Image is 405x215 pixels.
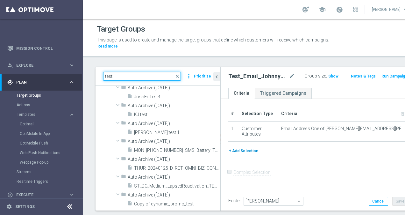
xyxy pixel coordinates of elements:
[17,113,62,116] span: Templates
[7,46,75,51] button: Mission Control
[20,150,66,155] a: Web Push Notifications
[239,107,279,121] th: Selection Type
[228,121,239,141] td: 1
[17,110,82,167] div: Templates
[17,169,66,174] a: Streams
[69,62,75,68] i: keyboard_arrow_right
[7,80,75,85] button: gps_fixed Plan keyboard_arrow_right
[228,88,255,99] a: Criteria
[328,74,338,78] span: Show
[186,72,192,81] i: more_vert
[127,165,132,172] i: insert_drive_file
[134,148,220,153] span: MON_20240122_SMS_Battery_Test
[304,73,326,79] label: Group size
[127,183,132,190] i: insert_drive_file
[128,192,220,198] span: Auto Archive (2024-04-30)
[121,138,126,145] i: folder
[7,63,69,68] div: Explore
[15,205,35,209] a: Settings
[233,169,271,175] label: Complex Selection
[134,112,220,117] span: KJ test
[16,40,75,57] a: Mission Control
[7,63,75,68] button: person_search Explore keyboard_arrow_right
[193,72,212,81] button: Prioritize
[17,179,66,184] a: Realtime Triggers
[134,183,220,189] span: ST_DC_Medium_LapsedReactivation_TEST
[17,167,82,177] div: Streams
[127,201,132,208] i: insert_drive_file
[20,160,66,165] a: Webpage Pop-up
[7,63,13,68] i: person_search
[128,174,220,180] span: Auto Archive (2024-04-26)
[228,198,241,204] label: Folder
[20,129,82,138] div: OptiMobile In-App
[214,74,220,80] i: chevron_left
[17,177,82,186] div: Realtime Triggers
[128,157,220,162] span: Auto Archive (2024-04-25)
[127,93,132,101] i: insert_drive_file
[134,201,220,207] span: Copy of dynamic_promo_test
[103,72,181,81] input: Quick find group or folder
[16,63,69,67] span: Explore
[281,111,297,116] span: Criteria
[121,102,126,110] i: folder
[121,156,126,163] i: folder
[134,94,220,100] span: JoshFriTest4
[134,130,220,135] span: Taylor test 1
[127,111,132,119] i: insert_drive_file
[319,6,326,13] span: school
[121,120,126,128] i: folder
[17,93,66,98] a: Target Groups
[17,112,75,117] button: Templates keyboard_arrow_right
[350,73,376,80] button: Notes & Tags
[128,121,220,126] span: Auto Archive (2024-04-16)
[326,73,327,79] label: :
[97,25,145,34] h1: Target Groups
[128,85,220,91] span: Auto Archive (2024-04-05)
[289,72,295,80] i: mode_edit
[20,141,66,146] a: OptiMobile Push
[20,131,66,136] a: OptiMobile In-App
[17,113,69,116] div: Templates
[16,80,69,84] span: Plan
[7,79,69,85] div: Plan
[128,139,220,144] span: Auto Archive (2024-04-22)
[7,79,13,85] i: gps_fixed
[6,204,12,210] i: settings
[127,129,132,137] i: insert_drive_file
[20,122,66,127] a: Optimail
[17,100,82,110] div: Actions
[7,192,13,198] i: play_circle_outline
[20,138,82,148] div: OptiMobile Push
[69,192,75,198] i: keyboard_arrow_right
[369,197,388,206] button: Cancel
[134,166,220,171] span: THUR_20240125_D_RET_OMNI_BIZ_CONS_GM_BATTERY_TEST
[69,79,75,85] i: keyboard_arrow_right
[239,121,279,141] td: Customer Attributes
[16,193,69,197] span: Execute
[121,192,126,199] i: folder
[20,119,82,129] div: Optimail
[97,37,329,42] span: This page is used to create and manage the target groups that define which customers will receive...
[213,72,220,81] button: chevron_left
[7,192,75,197] button: play_circle_outline Execute keyboard_arrow_right
[97,43,118,50] button: Read more
[20,158,82,167] div: Webpage Pop-up
[17,102,66,108] a: Actions
[255,88,312,99] a: Triggered Campaigns
[228,107,239,121] th: #
[7,192,69,198] div: Execute
[69,112,75,118] i: keyboard_arrow_right
[175,74,180,79] span: close
[228,72,288,80] h2: Test_Email_Johnny_Company_V2
[7,40,75,57] div: Mission Control
[127,147,132,154] i: insert_drive_file
[128,103,220,108] span: Auto Archive (2024-04-12)
[121,174,126,181] i: folder
[17,91,82,100] div: Target Groups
